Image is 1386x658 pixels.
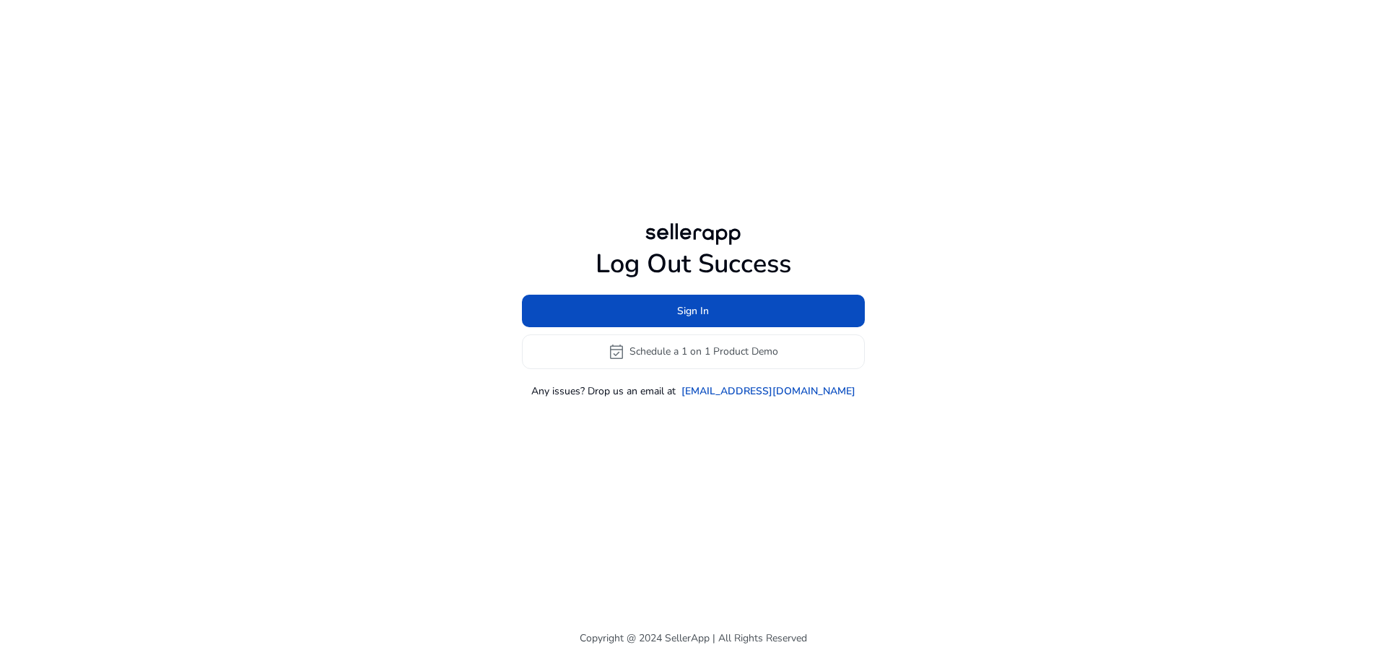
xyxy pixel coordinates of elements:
p: Any issues? Drop us an email at [531,384,676,399]
h1: Log Out Success [522,248,865,280]
span: event_available [608,343,625,360]
span: Sign In [677,303,709,319]
button: Sign In [522,295,865,327]
a: [EMAIL_ADDRESS][DOMAIN_NAME] [681,384,855,399]
button: event_availableSchedule a 1 on 1 Product Demo [522,334,865,369]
